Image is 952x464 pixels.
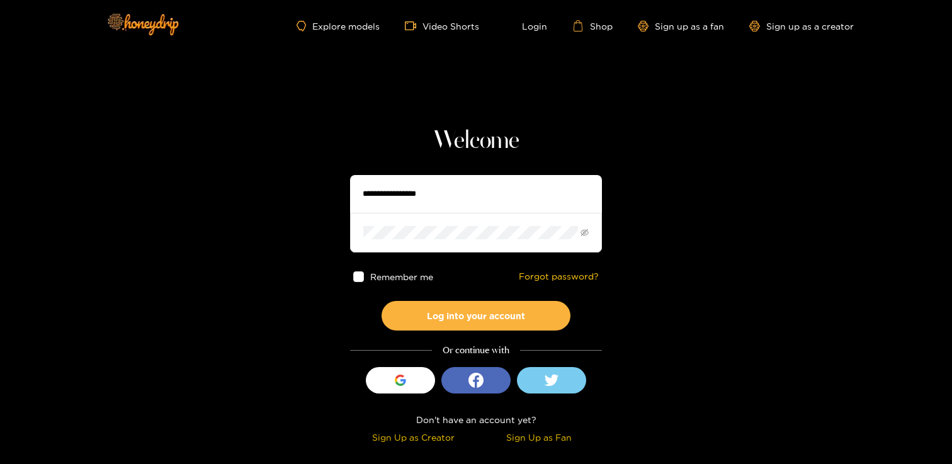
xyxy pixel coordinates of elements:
[370,272,433,281] span: Remember me
[581,229,589,237] span: eye-invisible
[350,343,602,358] div: Or continue with
[297,21,380,31] a: Explore models
[749,21,854,31] a: Sign up as a creator
[572,20,613,31] a: Shop
[479,430,599,444] div: Sign Up as Fan
[519,271,599,282] a: Forgot password?
[353,430,473,444] div: Sign Up as Creator
[350,412,602,427] div: Don't have an account yet?
[350,126,602,156] h1: Welcome
[405,20,422,31] span: video-camera
[504,20,547,31] a: Login
[405,20,479,31] a: Video Shorts
[382,301,570,331] button: Log into your account
[638,21,724,31] a: Sign up as a fan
